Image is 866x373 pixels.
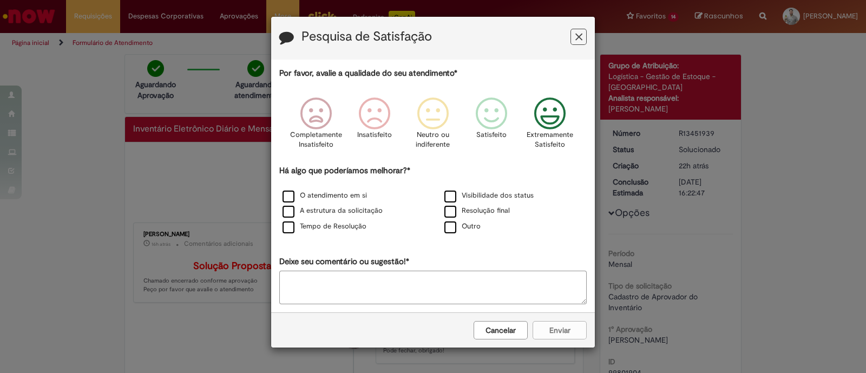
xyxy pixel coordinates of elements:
[414,130,452,150] p: Neutro ou indiferente
[290,130,342,150] p: Completamente Insatisfeito
[279,68,457,79] label: Por favor, avalie a qualidade do seu atendimento*
[283,191,367,201] label: O atendimento em si
[464,89,519,163] div: Satisfeito
[444,221,481,232] label: Outro
[347,89,402,163] div: Insatisfeito
[476,130,507,140] p: Satisfeito
[283,221,366,232] label: Tempo de Resolução
[357,130,392,140] p: Insatisfeito
[288,89,343,163] div: Completamente Insatisfeito
[444,191,534,201] label: Visibilidade dos status
[283,206,383,216] label: A estrutura da solicitação
[279,256,409,267] label: Deixe seu comentário ou sugestão!*
[405,89,461,163] div: Neutro ou indiferente
[301,30,432,44] label: Pesquisa de Satisfação
[474,321,528,339] button: Cancelar
[444,206,510,216] label: Resolução final
[522,89,578,163] div: Extremamente Satisfeito
[527,130,573,150] p: Extremamente Satisfeito
[279,165,587,235] div: Há algo que poderíamos melhorar?*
